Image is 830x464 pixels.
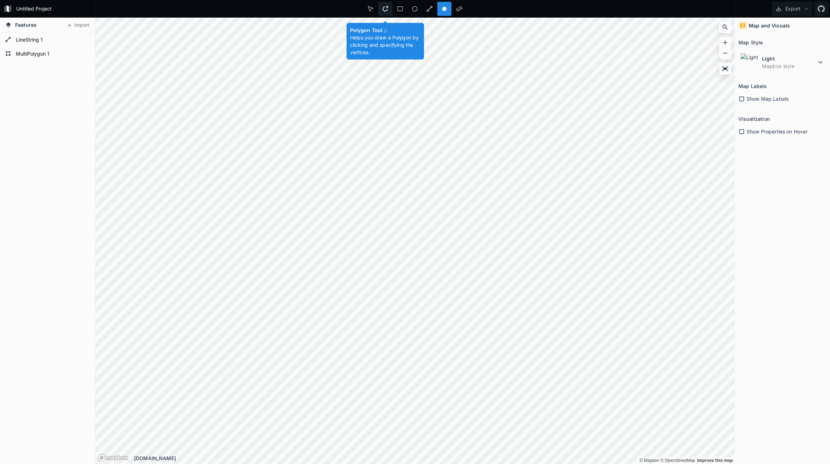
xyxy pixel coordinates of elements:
[739,81,767,92] h2: Map Labels
[350,26,420,34] h4: Polygon Tool
[384,27,387,33] span: p
[739,37,763,48] h2: Map Style
[772,2,812,16] button: Export
[747,128,807,135] span: Show Properties on Hover
[697,458,733,463] a: Map feedback
[747,95,788,102] span: Show Map Labels
[63,20,93,31] button: Import
[660,458,695,463] a: OpenStreetMap
[739,113,770,124] h2: Visualization
[350,34,420,56] p: Helps you draw a Polygon by clicking and specifying the vertices.
[762,55,816,62] dt: Light
[134,454,735,462] div: [DOMAIN_NAME]
[749,22,790,29] h4: Map and Visuals
[15,21,37,29] span: Features
[639,458,659,463] a: Mapbox
[740,53,759,71] img: Light
[762,62,816,70] dd: Mapbox style
[97,454,128,462] a: Mapbox logo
